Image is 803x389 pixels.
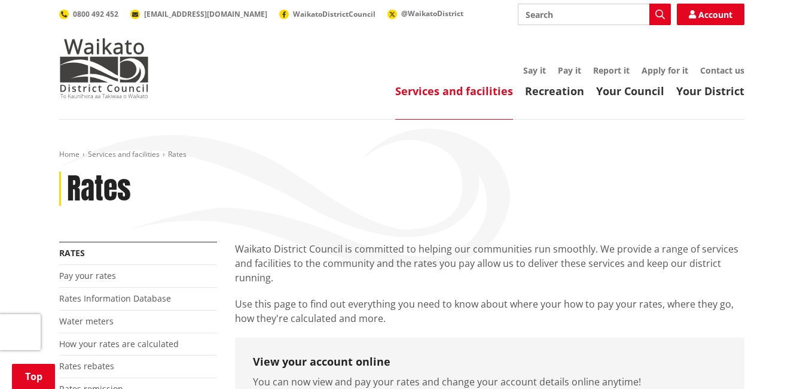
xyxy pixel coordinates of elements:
[88,149,160,159] a: Services and facilities
[387,8,463,19] a: @WaikatoDistrict
[168,149,187,159] span: Rates
[642,65,688,76] a: Apply for it
[523,65,546,76] a: Say it
[677,4,744,25] a: Account
[73,9,118,19] span: 0800 492 452
[59,315,114,327] a: Water meters
[676,84,744,98] a: Your District
[59,149,80,159] a: Home
[59,360,114,372] a: Rates rebates
[395,84,513,98] a: Services and facilities
[253,355,726,369] h3: View your account online
[59,293,171,304] a: Rates Information Database
[144,9,267,19] span: [EMAIL_ADDRESS][DOMAIN_NAME]
[518,4,671,25] input: Search input
[525,84,584,98] a: Recreation
[59,338,179,350] a: How your rates are calculated
[235,297,744,326] p: Use this page to find out everything you need to know about where your how to pay your rates, whe...
[67,172,131,206] h1: Rates
[235,242,744,285] p: Waikato District Council is committed to helping our communities run smoothly. We provide a range...
[12,364,55,389] a: Top
[401,8,463,19] span: @WaikatoDistrict
[253,375,726,389] p: You can now view and pay your rates and change your account details online anytime!
[59,150,744,160] nav: breadcrumb
[59,38,149,98] img: Waikato District Council - Te Kaunihera aa Takiwaa o Waikato
[596,84,664,98] a: Your Council
[59,247,85,259] a: Rates
[59,270,116,281] a: Pay your rates
[700,65,744,76] a: Contact us
[593,65,630,76] a: Report it
[130,9,267,19] a: [EMAIL_ADDRESS][DOMAIN_NAME]
[59,9,118,19] a: 0800 492 452
[558,65,581,76] a: Pay it
[279,9,375,19] a: WaikatoDistrictCouncil
[293,9,375,19] span: WaikatoDistrictCouncil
